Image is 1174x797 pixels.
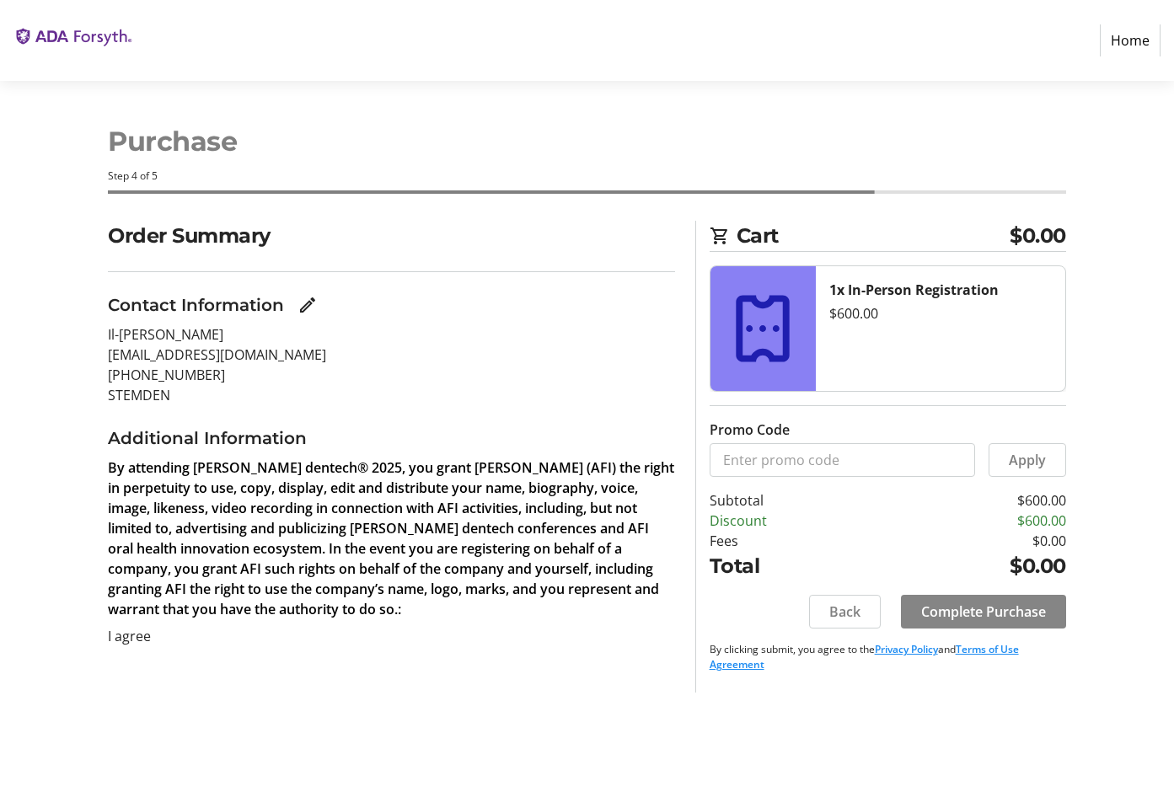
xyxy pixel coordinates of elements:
button: Edit Contact Information [291,288,324,322]
p: I agree [108,626,675,646]
a: Terms of Use Agreement [710,642,1019,671]
h3: Contact Information [108,292,284,318]
p: [EMAIL_ADDRESS][DOMAIN_NAME] [108,345,675,365]
td: Total [710,551,890,581]
td: $0.00 [890,531,1066,551]
button: Back [809,595,881,629]
strong: 1x In-Person Registration [829,281,999,299]
p: STEMDEN [108,385,675,405]
td: Subtotal [710,490,890,511]
img: The ADA Forsyth Institute's Logo [13,7,133,74]
span: Cart [737,221,1010,251]
td: $0.00 [890,551,1066,581]
p: By clicking submit, you agree to the and [710,642,1066,672]
a: Home [1100,24,1161,56]
div: $600.00 [829,303,1052,324]
strong: By attending [PERSON_NAME] dentech® 2025, you grant [PERSON_NAME] (AFI) the right in perpetuity t... [108,458,674,618]
input: Enter promo code [710,443,975,477]
a: Privacy Policy [875,642,938,656]
td: $600.00 [890,511,1066,531]
h1: Purchase [108,121,1066,162]
td: $600.00 [890,490,1066,511]
span: $0.00 [1010,221,1066,251]
button: Complete Purchase [901,595,1066,629]
span: Apply [1009,450,1046,470]
p: [PHONE_NUMBER] [108,365,675,385]
span: Complete Purchase [921,602,1046,622]
h2: Order Summary [108,221,675,251]
td: Fees [710,531,890,551]
h3: Additional Information [108,425,675,451]
span: Back [829,602,860,622]
p: Il-[PERSON_NAME] [108,324,675,345]
button: Apply [989,443,1066,477]
td: Discount [710,511,890,531]
label: Promo Code [710,420,790,440]
div: Step 4 of 5 [108,168,1066,184]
